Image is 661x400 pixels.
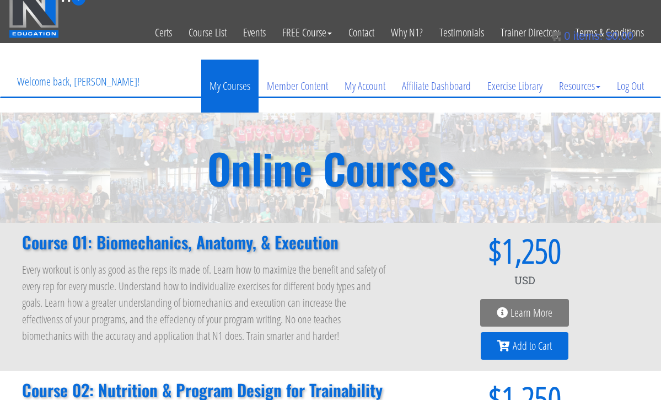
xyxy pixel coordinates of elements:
a: Contact [340,6,383,60]
img: icon11.png [550,30,561,41]
a: Course List [180,6,235,60]
p: Welcome back, [PERSON_NAME]! [9,60,148,104]
a: Log Out [609,60,652,113]
a: Certs [147,6,180,60]
a: Resources [551,60,609,113]
span: items: [573,30,603,42]
a: 0 items: $0.00 [550,30,633,42]
a: Terms & Conditions [567,6,652,60]
a: Why N1? [383,6,431,60]
div: USD [410,267,639,294]
a: Events [235,6,274,60]
span: $ [410,234,502,267]
a: My Courses [201,60,259,113]
span: 1,250 [502,234,561,267]
h2: Course 01: Biomechanics, Anatomy, & Execution [22,234,388,250]
a: Member Content [259,60,336,113]
span: $ [606,30,612,42]
span: Learn More [510,307,552,318]
bdi: 0.00 [606,30,633,42]
a: FREE Course [274,6,340,60]
a: Testimonials [431,6,492,60]
a: Learn More [480,299,569,327]
p: Every workout is only as good as the reps its made of. Learn how to maximize the benefit and safe... [22,262,388,344]
a: Affiliate Dashboard [394,60,479,113]
span: 0 [564,30,570,42]
a: My Account [336,60,394,113]
span: Add to Cart [513,340,552,351]
h2: Course 02: Nutrition & Program Design for Trainability [22,382,388,398]
a: Trainer Directory [492,6,567,60]
a: Exercise Library [479,60,551,113]
h2: Online Courses [207,147,454,189]
a: Add to Cart [481,332,568,360]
